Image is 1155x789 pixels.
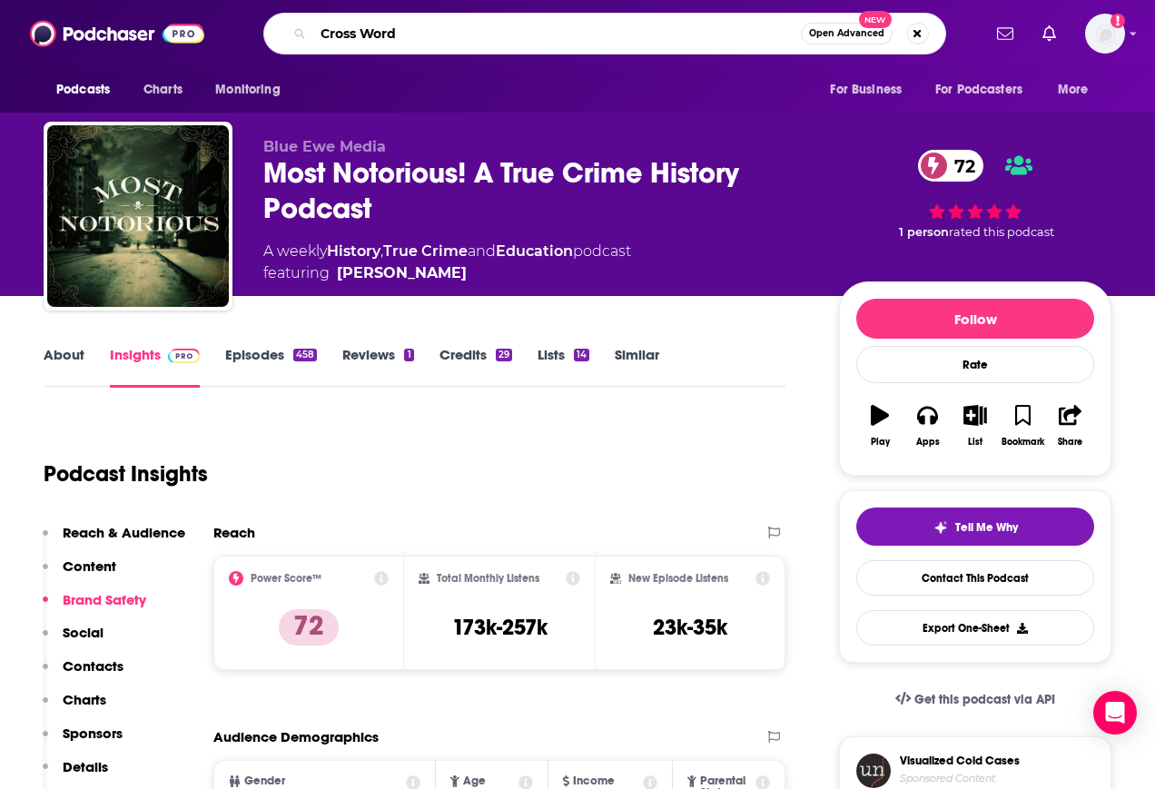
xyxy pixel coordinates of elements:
span: Tell Me Why [955,520,1018,535]
div: Apps [916,437,940,448]
p: Content [63,557,116,575]
p: Contacts [63,657,123,675]
h3: 173k-257k [452,614,548,641]
span: New [859,11,892,28]
button: tell me why sparkleTell Me Why [856,508,1094,546]
span: and [468,242,496,260]
h2: Power Score™ [251,572,321,585]
div: Open Intercom Messenger [1093,691,1137,735]
span: Logged in as ebolden [1085,14,1125,54]
a: History [327,242,380,260]
button: Play [856,393,903,459]
img: tell me why sparkle [933,520,948,535]
span: , [380,242,383,260]
p: 72 [279,609,339,646]
div: 1 [404,349,413,361]
button: Reach & Audience [43,524,185,557]
h2: Audience Demographics [213,728,379,745]
img: User Profile [1085,14,1125,54]
div: Bookmark [1002,437,1044,448]
button: Contacts [43,657,123,691]
a: Contact This Podcast [856,560,1094,596]
div: 72 1 personrated this podcast [839,138,1111,251]
button: Content [43,557,116,591]
span: For Business [830,77,902,103]
span: Monitoring [215,77,280,103]
button: open menu [44,73,133,107]
div: 14 [574,349,589,361]
a: 72 [918,150,984,182]
span: featuring [263,262,631,284]
a: Lists14 [538,346,589,388]
button: List [952,393,999,459]
a: Episodes458 [225,346,317,388]
p: Sponsors [63,725,123,742]
button: Social [43,624,104,657]
a: Show notifications dropdown [990,18,1021,49]
p: Charts [63,691,106,708]
span: 1 person [899,225,949,239]
div: Search podcasts, credits, & more... [263,13,946,54]
p: Details [63,758,108,775]
a: Credits29 [439,346,512,388]
h2: Total Monthly Listens [437,572,539,585]
img: Most Notorious! A True Crime History Podcast [47,125,229,307]
div: Play [871,437,890,448]
span: Income [573,775,615,787]
h2: Reach [213,524,255,541]
span: 72 [936,150,984,182]
button: open menu [817,73,924,107]
a: True Crime [383,242,468,260]
div: Rate [856,346,1094,383]
span: More [1058,77,1089,103]
p: Brand Safety [63,591,146,608]
svg: Add a profile image [1111,14,1125,28]
button: Apps [903,393,951,459]
span: Age [463,775,486,787]
p: Social [63,624,104,641]
div: Share [1058,437,1082,448]
span: Gender [244,775,285,787]
button: Charts [43,691,106,725]
a: Erik Rivenes [337,262,467,284]
h3: Visualized Cold Cases [900,754,1020,768]
span: Get this podcast via API [914,692,1055,707]
input: Search podcasts, credits, & more... [313,19,801,48]
button: Show profile menu [1085,14,1125,54]
a: Reviews1 [342,346,413,388]
a: InsightsPodchaser Pro [110,346,200,388]
button: Export One-Sheet [856,610,1094,646]
p: Reach & Audience [63,524,185,541]
span: Blue Ewe Media [263,138,386,155]
h4: Sponsored Content [900,772,1020,784]
img: Podchaser Pro [168,349,200,363]
div: A weekly podcast [263,241,631,284]
span: rated this podcast [949,225,1054,239]
button: open menu [1045,73,1111,107]
h1: Podcast Insights [44,460,208,488]
button: Bookmark [999,393,1046,459]
div: 458 [293,349,317,361]
div: 29 [496,349,512,361]
a: Show notifications dropdown [1035,18,1063,49]
button: open menu [202,73,303,107]
button: Brand Safety [43,591,146,625]
img: coldCase.18b32719.png [856,754,891,788]
a: Education [496,242,573,260]
span: Podcasts [56,77,110,103]
button: Share [1047,393,1094,459]
div: List [968,437,982,448]
h2: New Episode Listens [628,572,728,585]
span: Charts [143,77,183,103]
button: open menu [923,73,1049,107]
a: Get this podcast via API [881,677,1070,722]
span: Open Advanced [809,29,884,38]
a: About [44,346,84,388]
button: Open AdvancedNew [801,23,893,44]
img: Podchaser - Follow, Share and Rate Podcasts [30,16,204,51]
a: Charts [132,73,193,107]
span: For Podcasters [935,77,1022,103]
button: Follow [856,299,1094,339]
